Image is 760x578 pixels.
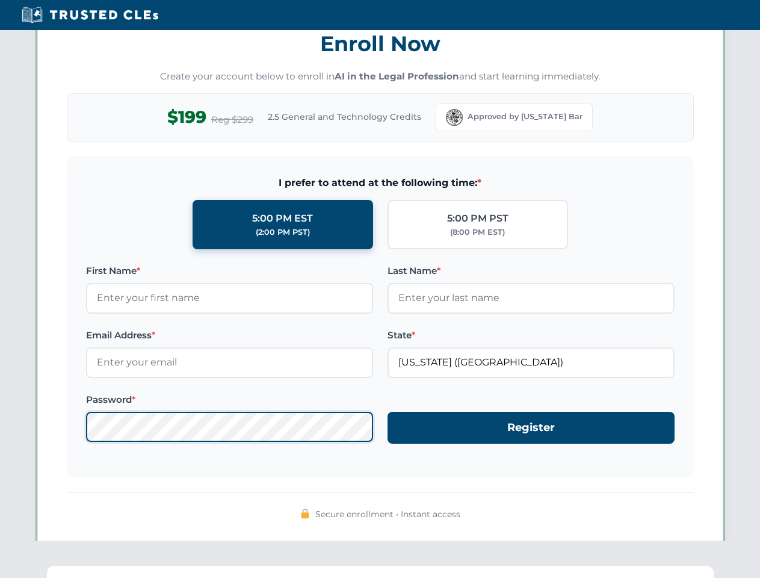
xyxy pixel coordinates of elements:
[18,6,162,24] img: Trusted CLEs
[450,226,505,238] div: (8:00 PM EST)
[256,226,310,238] div: (2:00 PM PST)
[252,211,313,226] div: 5:00 PM EST
[388,328,675,343] label: State
[67,70,694,84] p: Create your account below to enroll in and start learning immediately.
[86,264,373,278] label: First Name
[86,283,373,313] input: Enter your first name
[335,70,459,82] strong: AI in the Legal Profession
[67,25,694,63] h3: Enroll Now
[167,104,206,131] span: $199
[86,393,373,407] label: Password
[468,111,582,123] span: Approved by [US_STATE] Bar
[388,283,675,313] input: Enter your last name
[388,264,675,278] label: Last Name
[447,211,508,226] div: 5:00 PM PST
[86,347,373,378] input: Enter your email
[211,113,253,127] span: Reg $299
[388,412,675,444] button: Register
[86,328,373,343] label: Email Address
[268,110,421,123] span: 2.5 General and Technology Credits
[446,109,463,126] img: Florida Bar
[86,175,675,191] span: I prefer to attend at the following time:
[388,347,675,378] input: Florida (FL)
[315,508,460,521] span: Secure enrollment • Instant access
[300,509,310,518] img: 🔒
